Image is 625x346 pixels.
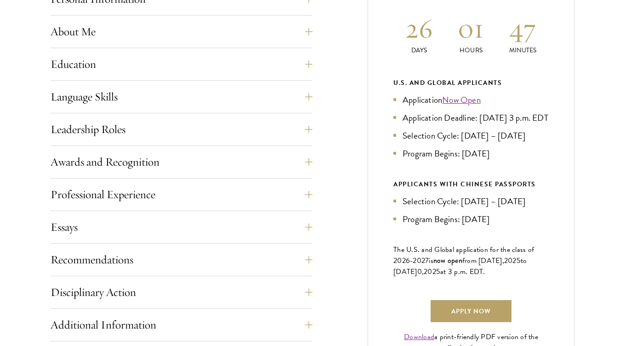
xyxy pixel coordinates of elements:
a: Now Open [442,93,481,106]
span: now open [433,255,462,266]
button: Additional Information [51,314,312,336]
span: from [DATE], [462,255,504,266]
span: The U.S. and Global application for the class of 202 [393,244,534,266]
h2: 26 [393,11,445,45]
button: Leadership Roles [51,118,312,140]
div: APPLICANTS WITH CHINESE PASSPORTS [393,179,549,190]
li: Program Begins: [DATE] [393,147,549,160]
h2: 47 [497,11,549,45]
button: Professional Experience [51,184,312,206]
button: Disciplinary Action [51,281,312,303]
span: , [422,266,424,277]
button: Recommendations [51,249,312,271]
button: Essays [51,216,312,238]
li: Application [393,93,549,106]
span: 202 [504,255,517,266]
span: 7 [425,255,429,266]
p: Hours [445,45,497,55]
li: Program Begins: [DATE] [393,212,549,226]
button: Language Skills [51,86,312,108]
p: Days [393,45,445,55]
button: Awards and Recognition [51,151,312,173]
a: Download [404,331,434,342]
p: Minutes [497,45,549,55]
span: 202 [424,266,436,277]
span: 0 [417,266,422,277]
span: is [429,255,433,266]
button: Education [51,53,312,75]
li: Selection Cycle: [DATE] – [DATE] [393,195,549,208]
span: 5 [517,255,521,266]
div: U.S. and Global Applicants [393,77,549,89]
span: at 3 p.m. EDT. [440,266,485,277]
button: About Me [51,21,312,43]
span: to [DATE] [393,255,527,277]
li: Application Deadline: [DATE] 3 p.m. EDT [393,111,549,124]
a: Apply Now [431,300,511,322]
span: 6 [406,255,410,266]
span: -202 [410,255,425,266]
h2: 01 [445,11,497,45]
span: 5 [436,266,440,277]
li: Selection Cycle: [DATE] – [DATE] [393,129,549,142]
